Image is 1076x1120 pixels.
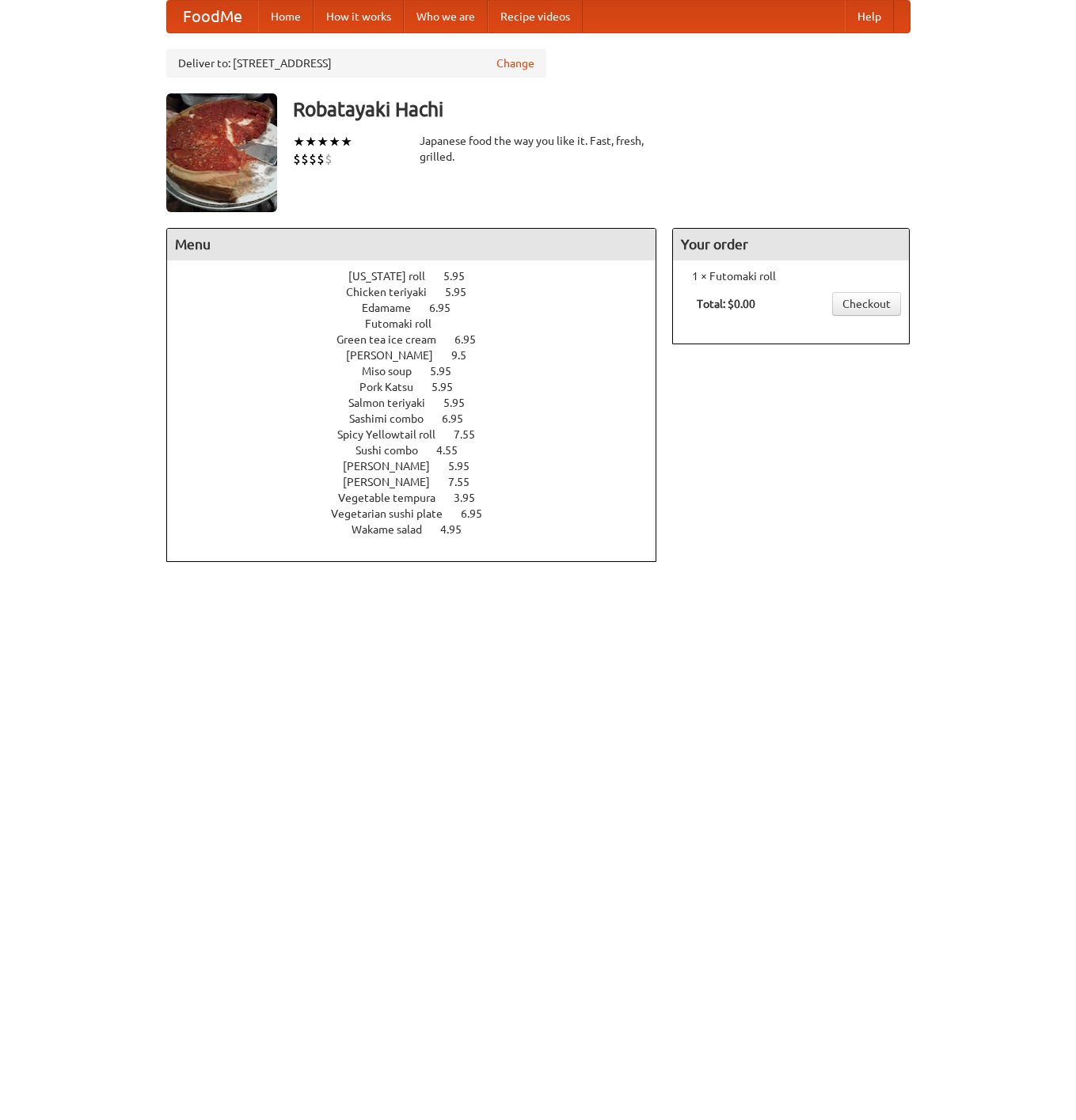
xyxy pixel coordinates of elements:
[454,333,492,346] span: 6.95
[343,460,446,473] span: [PERSON_NAME]
[338,492,451,504] span: Vegetable tempura
[348,397,441,409] span: Salmon teriyaki
[343,476,446,488] span: [PERSON_NAME]
[336,333,452,346] span: Green tea ice cream
[338,492,504,504] a: Vegetable tempura 3.95
[317,133,329,150] li: ★
[314,1,404,32] a: How it works
[496,55,534,71] a: Change
[352,523,491,536] a: Wakame salad 4.95
[355,444,434,457] span: Sushi combo
[305,133,317,150] li: ★
[443,270,481,283] span: 5.95
[445,286,482,298] span: 5.95
[451,349,482,362] span: 9.5
[443,397,481,409] span: 5.95
[429,302,466,314] span: 6.95
[336,333,505,346] a: Green tea ice cream 6.95
[697,298,755,310] b: Total: $0.00
[348,270,494,283] a: [US_STATE] roll 5.95
[346,286,443,298] span: Chicken teriyaki
[348,270,441,283] span: [US_STATE] roll
[325,150,333,168] li: $
[337,428,451,441] span: Spicy Yellowtail roll
[488,1,583,32] a: Recipe videos
[430,365,467,378] span: 5.95
[432,381,469,393] span: 5.95
[440,523,477,536] span: 4.95
[448,460,485,473] span: 5.95
[317,150,325,168] li: $
[340,133,352,150] li: ★
[404,1,488,32] a: Who we are
[359,381,429,393] span: Pork Katsu
[436,444,473,457] span: 4.55
[420,133,657,165] div: Japanese food the way you like it. Fast, fresh, grilled.
[258,1,314,32] a: Home
[309,150,317,168] li: $
[337,428,504,441] a: Spicy Yellowtail roll 7.55
[293,133,305,150] li: ★
[167,229,656,260] h4: Menu
[362,365,481,378] a: Miso soup 5.95
[352,523,438,536] span: Wakame salad
[343,460,499,473] a: [PERSON_NAME] 5.95
[845,1,894,32] a: Help
[673,229,909,260] h4: Your order
[454,492,491,504] span: 3.95
[454,428,491,441] span: 7.55
[365,317,447,330] span: Futomaki roll
[359,381,482,393] a: Pork Katsu 5.95
[362,365,428,378] span: Miso soup
[355,444,487,457] a: Sushi combo 4.55
[166,93,277,212] img: angular.jpg
[343,476,499,488] a: [PERSON_NAME] 7.55
[346,349,496,362] a: [PERSON_NAME] 9.5
[346,349,449,362] span: [PERSON_NAME]
[348,397,494,409] a: Salmon teriyaki 5.95
[832,292,901,316] a: Checkout
[365,317,477,330] a: Futomaki roll
[362,302,480,314] a: Edamame 6.95
[293,93,911,125] h3: Robatayaki Hachi
[329,133,340,150] li: ★
[442,412,479,425] span: 6.95
[349,412,492,425] a: Sashimi combo 6.95
[167,1,258,32] a: FoodMe
[681,268,901,284] li: 1 × Futomaki roll
[293,150,301,168] li: $
[301,150,309,168] li: $
[166,49,546,78] div: Deliver to: [STREET_ADDRESS]
[448,476,485,488] span: 7.55
[346,286,496,298] a: Chicken teriyaki 5.95
[331,507,511,520] a: Vegetarian sushi plate 6.95
[331,507,458,520] span: Vegetarian sushi plate
[461,507,498,520] span: 6.95
[362,302,427,314] span: Edamame
[349,412,439,425] span: Sashimi combo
